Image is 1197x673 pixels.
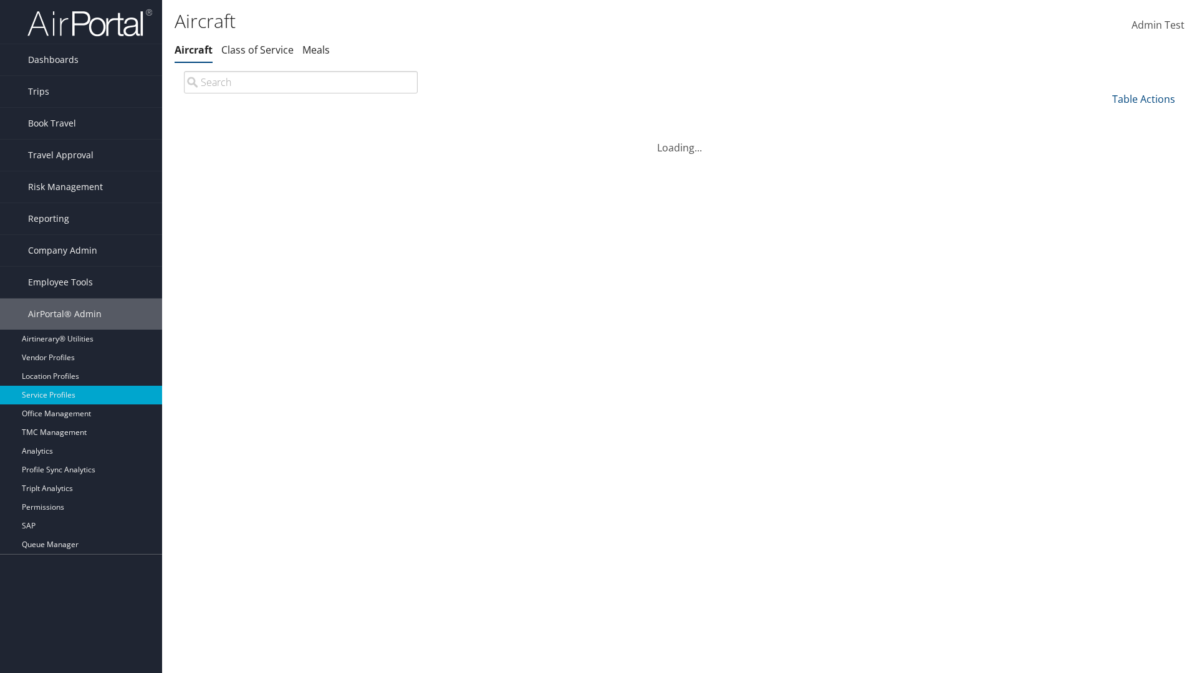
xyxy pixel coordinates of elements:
[184,71,418,93] input: Search
[1132,18,1185,32] span: Admin Test
[175,8,848,34] h1: Aircraft
[302,43,330,57] a: Meals
[175,43,213,57] a: Aircraft
[175,125,1185,155] div: Loading...
[28,235,97,266] span: Company Admin
[28,171,103,203] span: Risk Management
[28,203,69,234] span: Reporting
[28,140,94,171] span: Travel Approval
[221,43,294,57] a: Class of Service
[27,8,152,37] img: airportal-logo.png
[28,267,93,298] span: Employee Tools
[1132,6,1185,45] a: Admin Test
[1112,92,1175,106] a: Table Actions
[28,298,102,330] span: AirPortal® Admin
[28,108,76,139] span: Book Travel
[28,76,49,107] span: Trips
[28,44,79,75] span: Dashboards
